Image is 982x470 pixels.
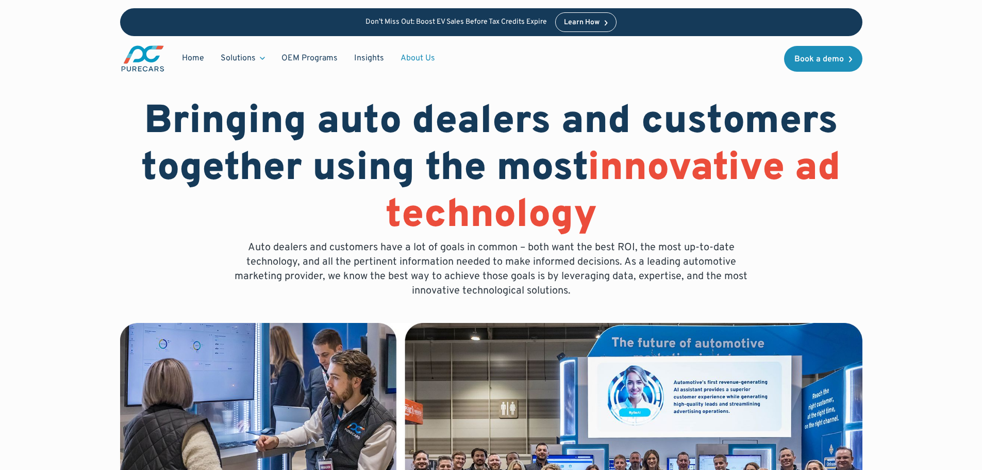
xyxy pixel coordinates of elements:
[273,48,346,68] a: OEM Programs
[120,99,862,240] h1: Bringing auto dealers and customers together using the most
[365,18,547,27] p: Don’t Miss Out: Boost EV Sales Before Tax Credits Expire
[794,55,844,63] div: Book a demo
[120,44,165,73] a: main
[555,12,617,32] a: Learn How
[120,44,165,73] img: purecars logo
[784,46,862,72] a: Book a demo
[221,53,256,64] div: Solutions
[174,48,212,68] a: Home
[392,48,443,68] a: About Us
[212,48,273,68] div: Solutions
[386,144,841,241] span: innovative ad technology
[227,240,755,298] p: Auto dealers and customers have a lot of goals in common – both want the best ROI, the most up-to...
[564,19,600,26] div: Learn How
[346,48,392,68] a: Insights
